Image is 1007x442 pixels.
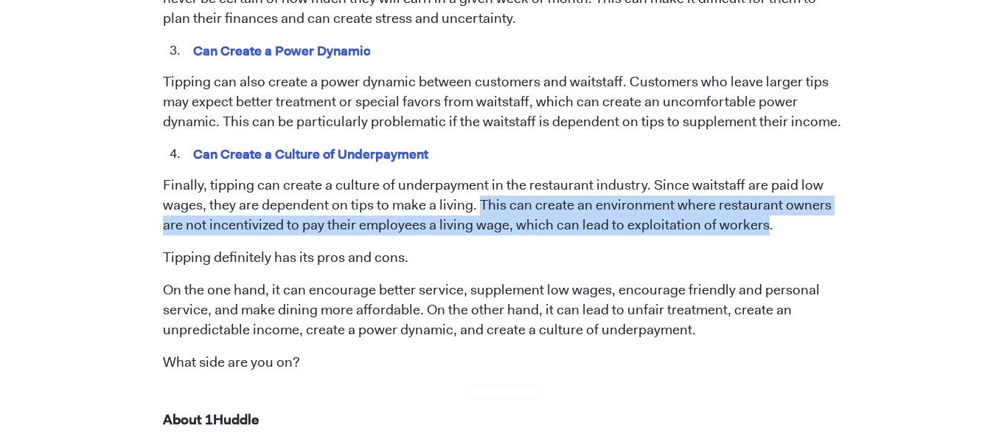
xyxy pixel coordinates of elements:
p: On the one hand, it can encourage better service, supplement low wages, encourage friendly and pe... [163,280,845,340]
strong: About 1Huddle [163,410,259,429]
p: Finally, tipping can create a culture of underpayment in the restaurant industry. Since waitstaff... [163,176,845,235]
mark: Can Create a Culture of Underpayment [191,142,431,165]
mark: Can Create a Power Dynamic [191,39,374,62]
p: Tipping definitely has its pros and cons. [163,248,845,268]
p: What side are you on? [163,353,845,373]
p: Tipping can also create a power dynamic between customers and waitstaff. Customers who leave larg... [163,72,845,132]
